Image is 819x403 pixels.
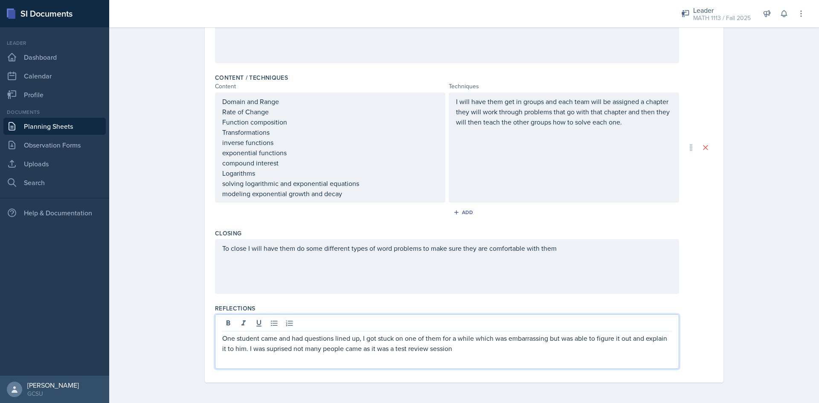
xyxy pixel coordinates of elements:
p: Domain and Range [222,96,438,107]
p: solving logarithmic and exponential equations [222,178,438,188]
a: Profile [3,86,106,103]
a: Dashboard [3,49,106,66]
div: Leader [693,5,751,15]
a: Calendar [3,67,106,84]
a: Search [3,174,106,191]
p: Rate of Change [222,107,438,117]
div: Leader [3,39,106,47]
p: I will have them get in groups and each team will be assigned a chapter they will work through pr... [456,96,672,127]
div: GCSU [27,389,79,398]
button: Add [450,206,478,219]
div: Techniques [449,82,679,91]
div: Add [455,209,473,216]
p: One student came and had questions lined up, I got stuck on one of them for a while which was emb... [222,333,672,354]
p: compound interest [222,158,438,168]
div: Documents [3,108,106,116]
p: Logarithms [222,168,438,178]
div: Content [215,82,445,91]
a: Uploads [3,155,106,172]
label: Content / Techniques [215,73,288,82]
p: To close I will have them do some different types of word problems to make sure they are comforta... [222,243,672,253]
label: Closing [215,229,241,238]
div: [PERSON_NAME] [27,381,79,389]
p: modeling exponential growth and decay [222,188,438,199]
label: Reflections [215,304,256,313]
p: Function composition [222,117,438,127]
a: Observation Forms [3,136,106,154]
p: inverse functions [222,137,438,148]
div: MATH 1113 / Fall 2025 [693,14,751,23]
div: Help & Documentation [3,204,106,221]
a: Planning Sheets [3,118,106,135]
p: exponential functions [222,148,438,158]
p: Transformations [222,127,438,137]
